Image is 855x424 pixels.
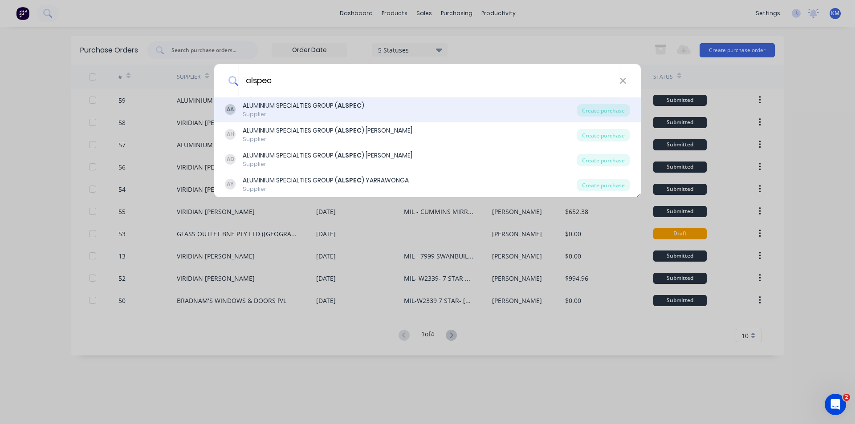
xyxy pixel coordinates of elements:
[243,160,412,168] div: Supplier
[843,394,850,401] span: 2
[577,104,630,117] div: Create purchase
[225,179,236,190] div: AY
[338,151,362,160] b: ALSPEC
[243,110,364,118] div: Supplier
[577,179,630,191] div: Create purchase
[825,394,846,415] iframe: Intercom live chat
[243,185,409,193] div: Supplier
[225,129,236,140] div: AH
[243,151,412,160] div: ALUMINIUM SPECIALTIES GROUP ( ) [PERSON_NAME]
[338,176,362,185] b: ALSPEC
[238,64,619,97] input: Enter a supplier name to create a new order...
[243,126,412,135] div: ALUMINIUM SPECIALTIES GROUP ( ) [PERSON_NAME]
[338,101,362,110] b: ALSPEC
[243,176,409,185] div: ALUMINIUM SPECIALTIES GROUP ( ) YARRAWONGA
[225,154,236,165] div: AD
[243,101,364,110] div: ALUMINIUM SPECIALTIES GROUP ( )
[577,129,630,141] div: Create purchase
[225,104,236,115] div: AA
[577,154,630,166] div: Create purchase
[243,135,412,143] div: Supplier
[338,126,362,135] b: ALSPEC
